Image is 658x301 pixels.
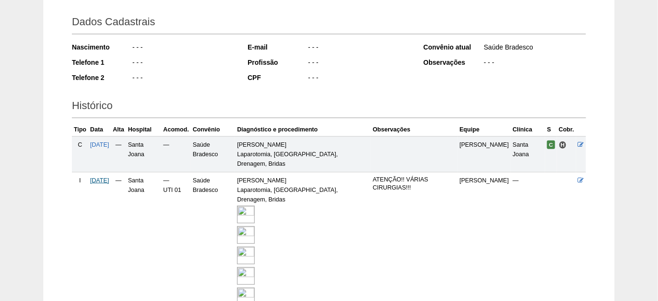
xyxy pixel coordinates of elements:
div: I [74,176,86,185]
td: Santa Joana [511,136,545,172]
p: ATENÇÃO!! VÁRIAS CIRURGIAS!!! [373,176,456,192]
div: - - - [483,58,586,70]
div: - - - [131,58,235,70]
th: Observações [371,123,458,137]
th: Data [88,123,111,137]
span: Hospital [559,141,567,149]
a: [DATE] [90,177,109,184]
div: Saúde Bradesco [483,42,586,54]
div: - - - [307,73,410,85]
td: — [111,136,126,172]
div: - - - [307,58,410,70]
div: E-mail [248,42,307,52]
div: Convênio atual [423,42,483,52]
a: [DATE] [90,141,109,148]
div: Observações [423,58,483,67]
th: Equipe [458,123,511,137]
td: [PERSON_NAME] Laparotomia, [GEOGRAPHIC_DATA], Drenagem, Bridas [235,136,371,172]
div: - - - [307,42,410,54]
td: Saúde Bradesco [191,136,235,172]
td: — [161,136,191,172]
th: Acomod. [161,123,191,137]
td: Santa Joana [126,136,161,172]
div: - - - [131,73,235,85]
span: Confirmada [547,140,555,149]
h2: Histórico [72,96,586,118]
th: Tipo [72,123,88,137]
h2: Dados Cadastrais [72,12,586,34]
div: CPF [248,73,307,82]
div: Profissão [248,58,307,67]
div: Telefone 2 [72,73,131,82]
div: Nascimento [72,42,131,52]
div: C [74,140,86,150]
th: Diagnóstico e procedimento [235,123,371,137]
div: Telefone 1 [72,58,131,67]
th: Alta [111,123,126,137]
th: Hospital [126,123,161,137]
th: Cobr. [557,123,576,137]
th: S [545,123,557,137]
th: Convênio [191,123,235,137]
td: [PERSON_NAME] [458,136,511,172]
div: - - - [131,42,235,54]
th: Clínica [511,123,545,137]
